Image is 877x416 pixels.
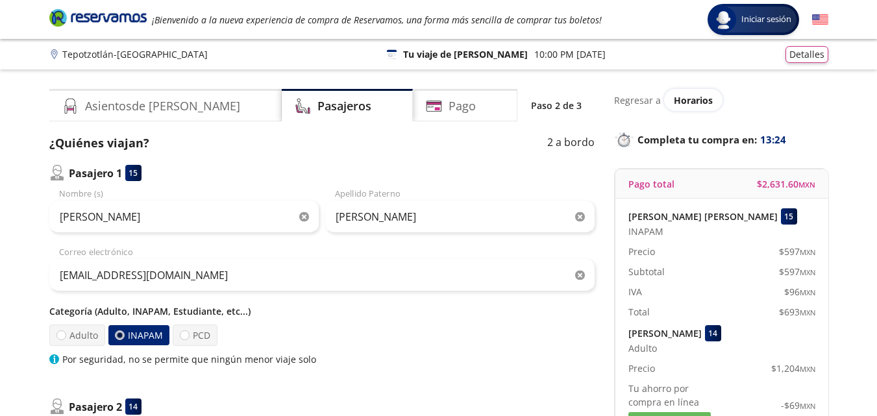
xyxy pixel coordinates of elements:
[800,364,815,374] small: MXN
[449,97,476,115] h4: Pago
[628,361,655,375] p: Precio
[781,208,797,225] div: 15
[628,265,665,278] p: Subtotal
[325,201,595,233] input: Apellido Paterno
[800,308,815,317] small: MXN
[49,134,149,152] p: ¿Quiénes viajan?
[757,177,815,191] span: $ 2,631.60
[760,132,786,147] span: 13:24
[534,47,606,61] p: 10:00 PM [DATE]
[781,398,815,412] span: -$ 69
[531,99,582,112] p: Paso 2 de 3
[125,398,142,415] div: 14
[800,247,815,257] small: MXN
[628,285,642,299] p: IVA
[317,97,371,115] h4: Pasajeros
[547,134,595,152] p: 2 a bordo
[800,267,815,277] small: MXN
[779,305,815,319] span: $ 693
[779,245,815,258] span: $ 597
[173,324,217,346] label: PCD
[674,94,713,106] span: Horarios
[614,93,661,107] p: Regresar a
[49,8,147,27] i: Brand Logo
[628,305,650,319] p: Total
[69,165,122,181] p: Pasajero 1
[628,341,657,355] span: Adulto
[800,288,815,297] small: MXN
[784,285,815,299] span: $ 96
[771,361,815,375] span: $ 1,204
[62,352,316,366] p: Por seguridad, no se permite que ningún menor viaje solo
[49,201,319,233] input: Nombre (s)
[779,265,815,278] span: $ 597
[800,401,815,411] small: MXN
[125,165,142,181] div: 15
[628,382,722,409] p: Tu ahorro por compra en línea
[85,97,240,115] h4: Asientos de [PERSON_NAME]
[403,47,528,61] p: Tu viaje de [PERSON_NAME]
[152,14,602,26] em: ¡Bienvenido a la nueva experiencia de compra de Reservamos, una forma más sencilla de comprar tus...
[628,177,674,191] p: Pago total
[69,399,122,415] p: Pasajero 2
[49,259,595,291] input: Correo electrónico
[705,325,721,341] div: 14
[628,326,702,340] p: [PERSON_NAME]
[812,12,828,28] button: English
[49,304,595,318] p: Categoría (Adulto, INAPAM, Estudiante, etc...)
[62,47,208,61] p: Tepotzotlán - [GEOGRAPHIC_DATA]
[614,130,828,149] p: Completa tu compra en :
[785,46,828,63] button: Detalles
[736,13,797,26] span: Iniciar sesión
[798,180,815,190] small: MXN
[49,8,147,31] a: Brand Logo
[49,324,105,346] label: Adulto
[108,325,169,345] label: INAPAM
[628,210,778,223] p: [PERSON_NAME] [PERSON_NAME]
[614,89,828,111] div: Regresar a ver horarios
[628,245,655,258] p: Precio
[628,225,663,238] span: INAPAM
